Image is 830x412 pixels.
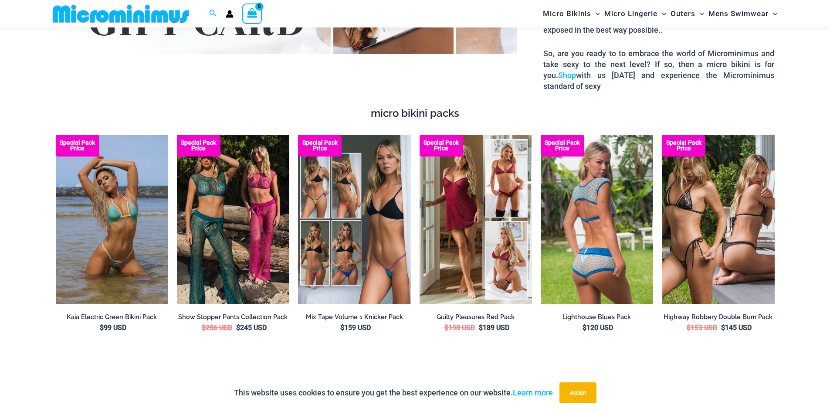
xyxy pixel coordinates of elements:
a: Lighthouse Blues 3668 Crop Top 516 Short 03 Lighthouse Blues 3668 Crop Top 516 Short 04Lighthouse... [541,135,653,303]
bdi: 245 USD [236,323,267,332]
bdi: 120 USD [583,323,613,332]
a: Mens SwimwearMenu ToggleMenu Toggle [706,3,779,25]
a: Show Stopper Pants Collection Pack [177,313,289,321]
img: Lighthouse Blues 3668 Crop Top 516 Short 04 [541,135,653,303]
b: Special Pack Price [541,140,584,151]
b: Special Pack Price [420,140,463,151]
span: Menu Toggle [695,3,704,25]
a: Lighthouse Blues Pack [541,313,653,321]
a: Shop [558,71,576,80]
a: Micro BikinisMenu ToggleMenu Toggle [541,3,602,25]
span: $ [444,323,448,332]
img: Guilty Pleasures Red Collection Pack F [420,135,532,303]
span: Mens Swimwear [708,3,769,25]
a: Kaia Electric Green 305 Top 445 Thong 04 Kaia Electric Green 305 Top 445 Thong 05Kaia Electric Gr... [56,135,168,303]
bdi: 159 USD [340,323,371,332]
h4: micro bikini packs [56,107,775,120]
a: Collection Pack (6) Collection Pack BCollection Pack B [177,135,289,303]
span: $ [479,323,483,332]
a: Micro LingerieMenu ToggleMenu Toggle [602,3,668,25]
span: Micro Bikinis [543,3,591,25]
img: Kaia Electric Green 305 Top 445 Thong 04 [56,135,168,303]
span: $ [687,323,691,332]
a: Top Bum Pack Highway Robbery Black Gold 305 Tri Top 456 Micro 05Highway Robbery Black Gold 305 Tr... [662,135,774,304]
a: Learn more [513,388,553,397]
a: Pack F Pack BPack B [298,135,410,304]
a: Guilty Pleasures Red Pack [420,313,532,321]
span: $ [236,323,240,332]
span: $ [100,323,104,332]
a: Mix Tape Volume 1 Knicker Pack [298,313,410,321]
b: Special Pack Price [298,140,342,151]
a: Account icon link [226,10,234,18]
span: $ [583,323,586,332]
bdi: 256 USD [202,323,232,332]
a: Highway Robbery Double Bum Pack [662,313,774,321]
p: So, are you ready to to embrace the world of Microminimus and take sexy to the next level? If so,... [543,48,774,92]
bdi: 153 USD [687,323,717,332]
nav: Site Navigation [539,1,781,26]
a: OutersMenu ToggleMenu Toggle [668,3,706,25]
b: Special Pack Price [177,140,220,151]
img: Pack F [298,135,410,304]
span: Menu Toggle [769,3,777,25]
span: Menu Toggle [657,3,666,25]
span: Outers [671,3,695,25]
button: Accept [559,382,596,403]
a: View Shopping Cart, empty [242,3,262,24]
span: $ [202,323,206,332]
span: Menu Toggle [591,3,600,25]
a: Guilty Pleasures Red Collection Pack F Guilty Pleasures Red Collection Pack BGuilty Pleasures Red... [420,135,532,303]
img: Top Bum Pack [662,135,774,304]
bdi: 189 USD [479,323,509,332]
a: Search icon link [209,8,217,19]
span: $ [721,323,725,332]
bdi: 145 USD [721,323,752,332]
img: Collection Pack (6) [177,135,289,303]
img: MM SHOP LOGO FLAT [49,4,193,24]
a: Kaia Electric Green Bikini Pack [56,313,168,321]
b: Special Pack Price [662,140,705,151]
span: Micro Lingerie [604,3,657,25]
p: This website uses cookies to ensure you get the best experience on our website. [234,386,553,399]
b: Special Pack Price [56,140,99,151]
bdi: 99 USD [100,323,126,332]
bdi: 198 USD [444,323,475,332]
span: $ [340,323,344,332]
